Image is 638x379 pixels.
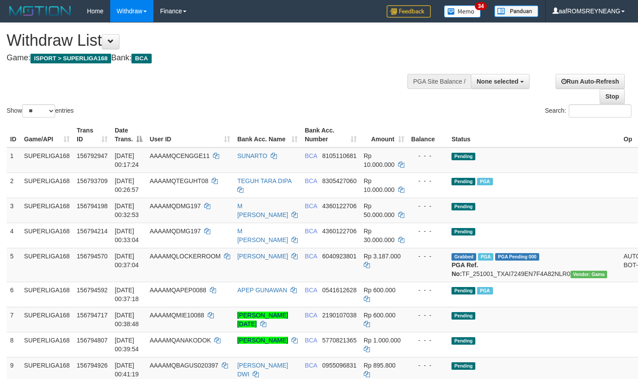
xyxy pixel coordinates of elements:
[146,122,234,147] th: User ID: activate to sort column ascending
[494,5,538,17] img: panduan.png
[7,198,21,223] td: 3
[411,311,445,320] div: - - -
[77,228,108,235] span: 156794214
[411,202,445,210] div: - - -
[21,198,74,223] td: SUPERLIGA168
[451,337,475,345] span: Pending
[237,253,288,260] a: [PERSON_NAME]
[7,122,21,147] th: ID
[305,253,317,260] span: BCA
[115,228,139,243] span: [DATE] 00:33:04
[305,312,317,319] span: BCA
[115,337,139,353] span: [DATE] 00:39:54
[301,122,360,147] th: Bank Acc. Number: activate to sort column ascending
[322,228,357,235] span: Copy 4360122706 to clipboard
[478,253,493,261] span: Marked by aafchoeunmanni
[305,202,317,210] span: BCA
[364,152,395,168] span: Rp 10.000.000
[411,252,445,261] div: - - -
[477,78,519,85] span: None selected
[322,253,357,260] span: Copy 6040923801 to clipboard
[7,173,21,198] td: 2
[364,202,395,218] span: Rp 50.000.000
[149,152,209,159] span: AAAAMQCENGGE11
[451,228,475,235] span: Pending
[115,362,139,378] span: [DATE] 00:41:19
[364,177,395,193] span: Rp 10.000.000
[322,152,357,159] span: Copy 8105110681 to clipboard
[115,202,139,218] span: [DATE] 00:32:53
[237,177,291,184] a: TEGUH TARA DIPA
[7,248,21,282] td: 5
[364,337,401,344] span: Rp 1.000.000
[364,253,401,260] span: Rp 3.187.000
[149,228,201,235] span: AAAAMQDMG197
[115,152,139,168] span: [DATE] 00:17:24
[471,74,530,89] button: None selected
[22,104,55,118] select: Showentries
[21,147,74,173] td: SUPERLIGA168
[408,122,448,147] th: Balance
[149,177,208,184] span: AAAAMQTEGUHT08
[451,253,476,261] span: Grabbed
[305,228,317,235] span: BCA
[77,253,108,260] span: 156794570
[448,248,620,282] td: TF_251001_TXAI7249EN7F4A82NLR0
[322,337,357,344] span: Copy 5770821365 to clipboard
[545,104,631,118] label: Search:
[411,227,445,235] div: - - -
[305,152,317,159] span: BCA
[322,312,357,319] span: Copy 2190107038 to clipboard
[234,122,301,147] th: Bank Acc. Name: activate to sort column ascending
[237,312,288,327] a: [PERSON_NAME][DATE]
[451,261,478,277] b: PGA Ref. No:
[360,122,408,147] th: Amount: activate to sort column ascending
[305,287,317,294] span: BCA
[21,223,74,248] td: SUPERLIGA168
[322,202,357,210] span: Copy 4360122706 to clipboard
[21,173,74,198] td: SUPERLIGA168
[7,307,21,332] td: 7
[475,2,487,10] span: 34
[7,32,417,49] h1: Withdraw List
[451,287,475,294] span: Pending
[21,332,74,357] td: SUPERLIGA168
[7,223,21,248] td: 4
[149,202,201,210] span: AAAAMQDMG197
[7,54,417,63] h4: Game: Bank:
[411,286,445,294] div: - - -
[495,253,539,261] span: PGA Pending
[77,177,108,184] span: 156793709
[411,361,445,370] div: - - -
[569,104,631,118] input: Search:
[411,336,445,345] div: - - -
[77,312,108,319] span: 156794717
[451,312,475,320] span: Pending
[7,282,21,307] td: 6
[305,177,317,184] span: BCA
[451,362,475,370] span: Pending
[237,202,288,218] a: M [PERSON_NAME]
[149,253,220,260] span: AAAAMQLOCKERROOM
[571,271,608,278] span: Vendor URL: https://trx31.1velocity.biz
[115,287,139,302] span: [DATE] 00:37:18
[364,312,395,319] span: Rp 600.000
[21,282,74,307] td: SUPERLIGA168
[30,54,111,63] span: ISPORT > SUPERLIGA168
[305,362,317,369] span: BCA
[237,152,267,159] a: SUNARTO
[237,287,287,294] a: APEP GUNAWAN
[21,248,74,282] td: SUPERLIGA168
[448,122,620,147] th: Status
[77,337,108,344] span: 156794807
[7,147,21,173] td: 1
[364,228,395,243] span: Rp 30.000.000
[387,5,431,18] img: Feedback.jpg
[600,89,625,104] a: Stop
[322,362,357,369] span: Copy 0955096831 to clipboard
[149,362,218,369] span: AAAAMQBAGUS020397
[322,287,357,294] span: Copy 0541612628 to clipboard
[7,332,21,357] td: 8
[131,54,151,63] span: BCA
[7,104,74,118] label: Show entries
